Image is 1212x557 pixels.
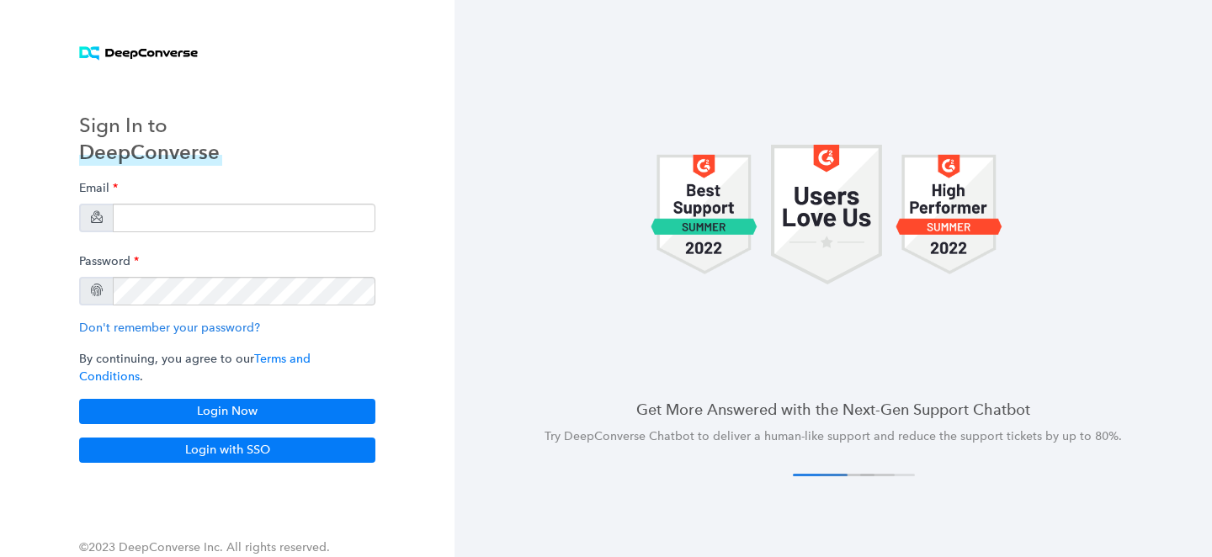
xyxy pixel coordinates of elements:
[860,474,915,476] button: 4
[79,246,139,277] label: Password
[79,112,222,139] h3: Sign In to
[495,399,1172,420] h4: Get More Answered with the Next-Gen Support Chatbot
[79,399,375,424] button: Login Now
[820,474,874,476] button: 2
[79,172,118,204] label: Email
[79,139,222,166] h3: DeepConverse
[545,429,1122,443] span: Try DeepConverse Chatbot to deliver a human-like support and reduce the support tickets by up to ...
[896,145,1002,284] img: carousel 1
[651,145,757,284] img: carousel 1
[793,474,848,476] button: 1
[840,474,895,476] button: 3
[79,540,330,554] span: ©2023 DeepConverse Inc. All rights reserved.
[79,350,375,385] p: By continuing, you agree to our .
[79,438,375,463] button: Login with SSO
[771,145,881,284] img: carousel 1
[79,321,260,335] a: Don't remember your password?
[79,352,311,384] a: Terms and Conditions
[79,46,198,61] img: horizontal logo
